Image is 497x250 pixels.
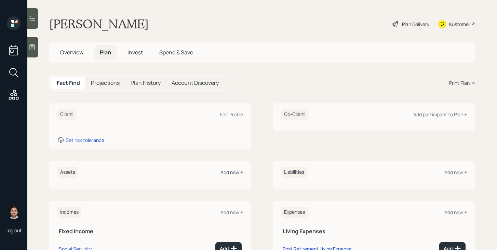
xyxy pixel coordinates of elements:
[283,228,466,235] h5: Living Expenses
[402,21,429,28] div: Plan Delivery
[413,111,467,118] div: Add participant to Plan +
[57,109,76,120] h6: Client
[281,167,307,178] h6: Liabilities
[57,167,78,178] h6: Assets
[281,207,308,218] h6: Expenses
[449,79,470,87] div: Print Plan
[281,109,308,120] h6: Co-Client
[172,80,219,86] h5: Account Discovery
[131,80,161,86] h5: Plan History
[49,16,149,31] h1: [PERSON_NAME]
[60,49,83,56] span: Overview
[100,49,111,56] span: Plan
[91,80,120,86] h5: Projections
[57,207,81,218] h6: Incomes
[5,227,22,234] div: Log out
[159,49,193,56] span: Spend & Save
[127,49,143,56] span: Invest
[449,21,470,28] div: Kustomer
[444,209,467,215] div: Add new +
[220,169,243,175] div: Add new +
[444,169,467,175] div: Add new +
[220,209,243,215] div: Add new +
[57,80,80,86] h5: Fact Find
[220,111,243,118] div: Edit Profile
[66,137,104,143] div: Set risk tolerance
[7,205,21,219] img: michael-russo-headshot.png
[59,228,242,235] h5: Fixed Income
